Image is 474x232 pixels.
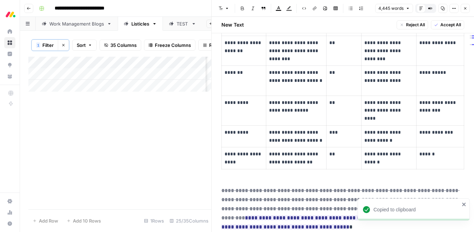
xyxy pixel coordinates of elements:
[198,40,239,51] button: Row Height
[462,202,467,207] button: close
[4,26,15,37] a: Home
[62,215,105,226] button: Add 10 Rows
[49,20,104,27] div: Work Management Blogs
[36,42,40,48] div: 1
[141,215,167,226] div: 1 Rows
[163,17,202,31] a: TEST
[378,5,404,12] span: 4,445 words
[4,207,15,218] a: Usage
[36,17,118,31] a: Work Management Blogs
[4,8,17,21] img: Monday.com Logo
[110,42,137,49] span: 35 Columns
[373,206,460,213] div: Copied to clipboard
[440,22,461,28] span: Accept All
[4,48,15,59] a: Insights
[73,217,101,224] span: Add 10 Rows
[144,40,195,51] button: Freeze Columns
[167,215,211,226] div: 25/35 Columns
[118,17,163,31] a: Listicles
[131,20,149,27] div: Listicles
[4,6,15,23] button: Workspace: Monday.com
[32,40,58,51] button: 1Filter
[375,4,413,13] button: 4,445 words
[4,37,15,48] a: Browse
[4,218,15,229] button: Help + Support
[4,59,15,71] a: Opportunities
[177,20,188,27] div: TEST
[72,40,97,51] button: Sort
[221,21,244,28] h2: New Text
[4,71,15,82] a: Your Data
[406,22,425,28] span: Reject All
[397,20,428,29] button: Reject All
[431,20,464,29] button: Accept All
[4,196,15,207] a: Settings
[37,42,39,48] span: 1
[77,42,86,49] span: Sort
[99,40,141,51] button: 35 Columns
[42,42,54,49] span: Filter
[28,215,62,226] button: Add Row
[39,217,58,224] span: Add Row
[155,42,191,49] span: Freeze Columns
